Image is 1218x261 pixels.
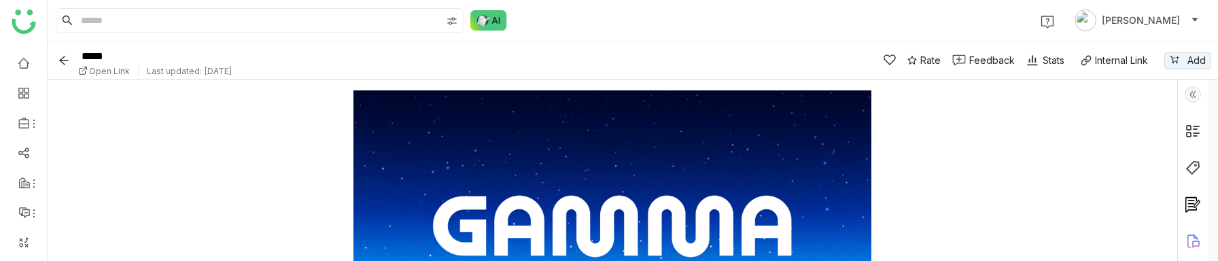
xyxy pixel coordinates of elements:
button: [PERSON_NAME] [1072,10,1202,31]
img: feedback-1.svg [952,54,966,66]
img: stats.svg [1026,54,1039,67]
div: Feedback [969,53,1015,67]
span: Rate [920,53,941,67]
img: avatar [1075,10,1096,31]
div: Last updated: [DATE] [139,66,241,76]
span: Open Link [89,66,130,76]
img: help.svg [1041,15,1054,29]
button: Back [53,50,75,71]
a: Open Link [78,66,139,76]
button: Add [1164,52,1211,69]
div: Internal Link [1095,54,1148,66]
span: [PERSON_NAME] [1102,13,1180,28]
img: logo [12,10,36,34]
div: Stats [1026,53,1064,67]
img: search-type.svg [447,16,457,27]
span: Add [1187,53,1206,68]
img: ask-buddy-normal.svg [470,10,507,31]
